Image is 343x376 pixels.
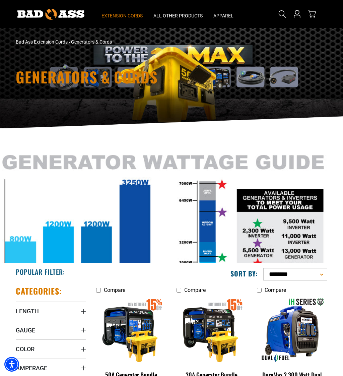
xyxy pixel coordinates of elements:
label: Sort by: [230,269,258,278]
span: Apparel [213,13,233,19]
span: › [69,39,70,45]
h1: Generators & Cords [16,70,274,84]
span: Generators & Cords [71,39,112,45]
span: Compare [184,287,206,293]
a: cart [306,10,317,18]
span: All Other Products [153,13,203,19]
img: DuroMax 2,300 Watt Dual Fuel Inverter [256,298,328,363]
div: Accessibility Menu [4,357,19,372]
nav: breadcrumbs [16,39,220,46]
span: Extension Cords [101,13,143,19]
span: Gauge [16,326,35,334]
span: Color [16,345,35,353]
span: Compare [265,287,286,293]
h2: Categories: [16,286,62,296]
span: Amperage [16,364,47,372]
summary: Gauge [16,321,86,339]
summary: Length [16,302,86,320]
img: 50A Generator Bundle [95,298,167,363]
span: Length [16,307,39,315]
img: Bad Ass Extension Cords [17,9,84,20]
h2: Popular Filter: [16,267,65,276]
span: Compare [104,287,125,293]
img: 30A Generator Bundle [176,298,248,363]
a: Bad Ass Extension Cords [16,39,68,45]
summary: Color [16,339,86,358]
summary: Search [277,9,288,19]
